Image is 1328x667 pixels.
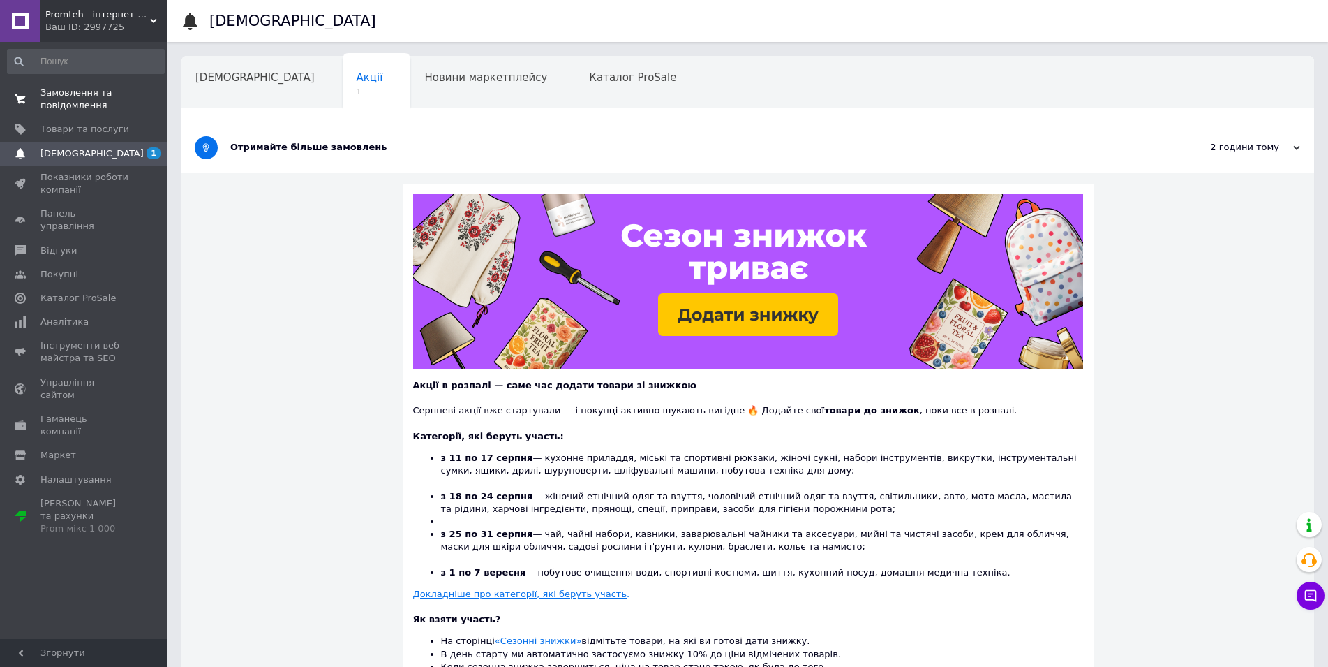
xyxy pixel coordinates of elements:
[40,244,77,257] span: Відгуки
[441,491,533,501] b: з 18 по 24 серпня
[209,13,376,29] h1: [DEMOGRAPHIC_DATA]
[441,648,1083,661] li: В день старту ми автоматично застосуємо знижку 10% до ціни відмічених товарів.
[40,268,78,281] span: Покупці
[441,453,533,463] b: з 11 по 17 серпня
[40,292,116,305] span: Каталог ProSale
[45,8,150,21] span: Promteh - інтернет-магазин
[441,490,1083,515] li: — жіночий етнічний одяг та взуття, чоловічий етнічний одяг та взуття, світильники, авто, мото мас...
[413,614,501,624] b: Як взяти участь?
[40,147,144,160] span: [DEMOGRAPHIC_DATA]
[40,87,129,112] span: Замовлення та повідомлення
[1297,582,1325,610] button: Чат з покупцем
[441,567,526,578] b: з 1 по 7 вересня
[40,123,129,135] span: Товари та послуги
[45,21,167,34] div: Ваш ID: 2997725
[495,636,581,646] a: «Сезонні знижки»
[441,452,1083,490] li: — кухонне приладдя, міські та спортивні рюкзаки, жіночі сукні, набори інструментів, викрутки, інс...
[195,71,315,84] span: [DEMOGRAPHIC_DATA]
[441,529,533,539] b: з 25 по 31 серпня
[413,380,696,390] b: Акції в розпалі — саме час додати товари зі знижкою
[441,566,1083,579] li: — побутове очищення води, спортивні костюми, шиття, кухонний посуд, домашня медична техніка.
[40,171,129,196] span: Показники роботи компанії
[7,49,165,74] input: Пошук
[589,71,676,84] span: Каталог ProSale
[357,71,383,84] span: Акції
[40,207,129,233] span: Панель управління
[40,449,76,462] span: Маркет
[1161,141,1300,154] div: 2 години тому
[230,141,1161,154] div: Отримайте більше замовлень
[824,405,920,416] b: товари до знижок
[424,71,547,84] span: Новини маркетплейсу
[357,87,383,97] span: 1
[40,376,129,402] span: Управління сайтом
[40,474,112,486] span: Налаштування
[40,522,129,535] div: Prom мікс 1 000
[40,497,129,536] span: [PERSON_NAME] та рахунки
[441,635,1083,647] li: На сторінці відмітьте товари, на які ви готові дати знижку.
[147,147,161,159] span: 1
[40,339,129,365] span: Інструменти веб-майстра та SEO
[40,413,129,438] span: Гаманець компанії
[413,431,564,441] b: Категорії, які беруть участь:
[413,392,1083,417] div: Серпневі акції вже стартували — і покупці активно шукають вигідне 🔥 Додайте свої , поки все в роз...
[413,589,627,599] u: Докладніше про категорії, які беруть участь
[40,316,89,328] span: Аналітика
[413,589,630,599] a: Докладніше про категорії, які беруть участь.
[441,528,1083,566] li: — чай, чайні набори, кавники, заварювальні чайники та аксесуари, мийні та чистячі засоби, крем дл...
